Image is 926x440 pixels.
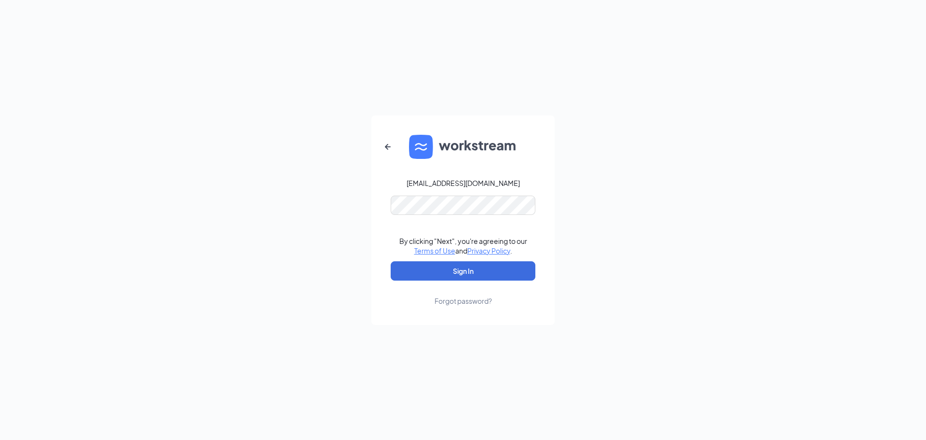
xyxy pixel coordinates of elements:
[467,246,510,255] a: Privacy Policy
[409,135,517,159] img: WS logo and Workstream text
[407,178,520,188] div: [EMAIL_ADDRESS][DOMAIN_NAME]
[382,141,394,153] svg: ArrowLeftNew
[399,236,527,255] div: By clicking "Next", you're agreeing to our and .
[391,261,535,281] button: Sign In
[376,135,399,158] button: ArrowLeftNew
[414,246,455,255] a: Terms of Use
[435,296,492,306] div: Forgot password?
[435,281,492,306] a: Forgot password?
